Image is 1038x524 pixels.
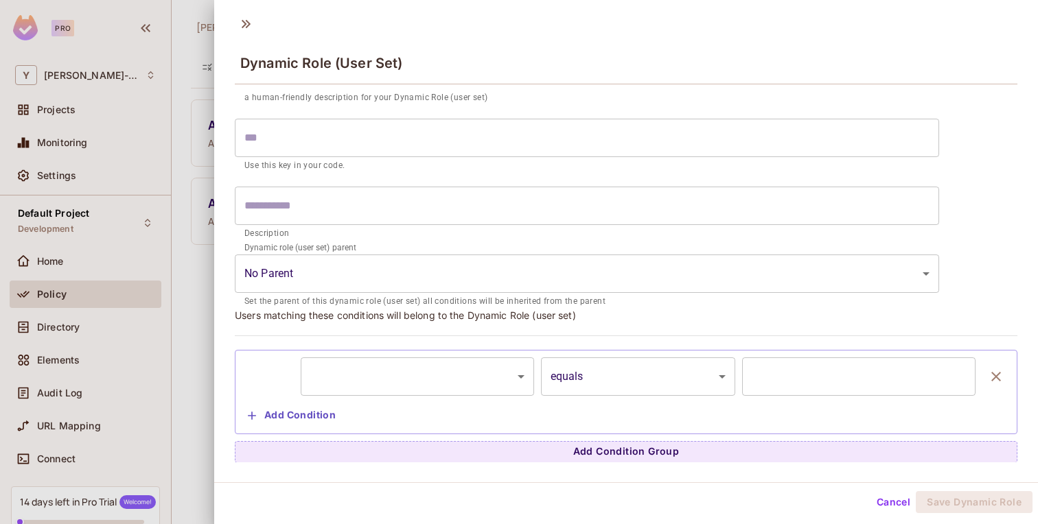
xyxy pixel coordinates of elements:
[244,159,930,173] p: Use this key in your code.
[244,91,930,105] p: a human-friendly description for your Dynamic Role (user set)
[235,254,939,293] div: Without label
[244,241,356,253] label: Dynamic role (user set) parent
[244,227,930,241] p: Description
[916,491,1033,513] button: Save Dynamic Role
[871,491,916,513] button: Cancel
[235,441,1017,463] button: Add Condition Group
[244,295,930,309] p: Set the parent of this dynamic role (user set) all conditions will be inherited from the parent
[235,309,1017,322] p: Users matching these conditions will belong to the Dynamic Role (user set)
[242,405,341,427] button: Add Condition
[541,357,736,396] div: equals
[240,55,402,71] span: Dynamic Role (User Set)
